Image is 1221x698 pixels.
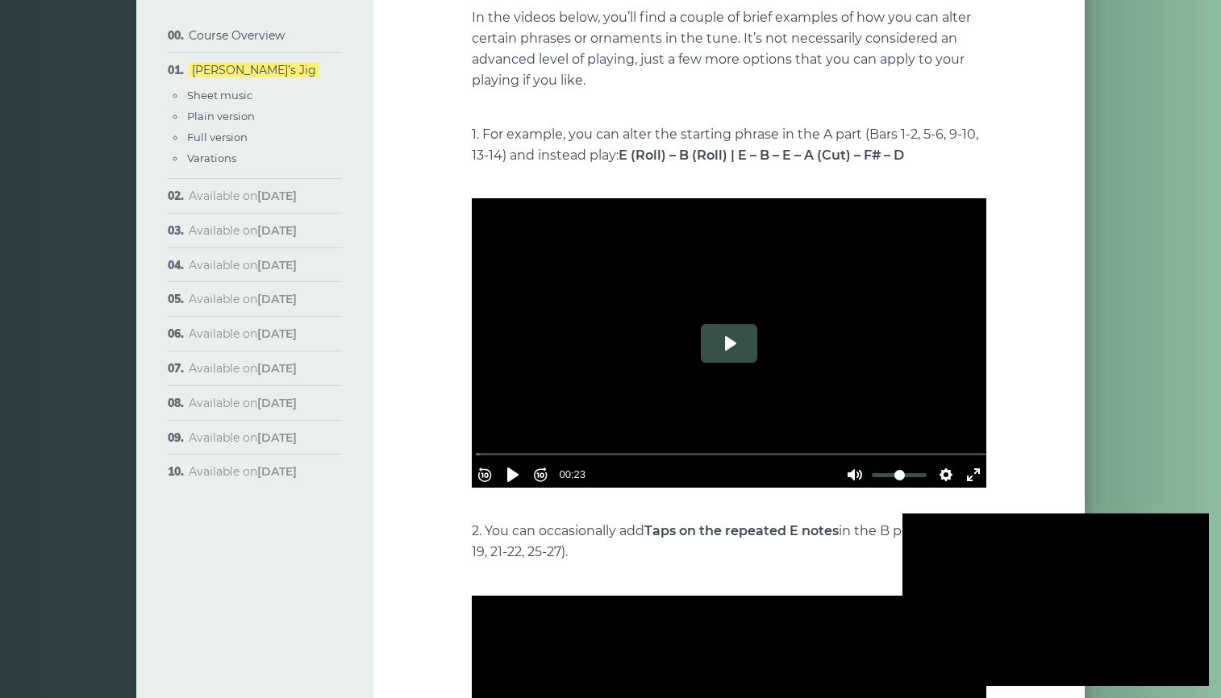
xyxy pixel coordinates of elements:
span: Available on [189,396,297,410]
strong: [DATE] [257,258,297,272]
a: Sheet music [187,89,252,102]
strong: [DATE] [257,292,297,306]
p: In the videos below, you’ll find a couple of brief examples of how you can alter certain phrases ... [472,7,986,91]
strong: [DATE] [257,326,297,341]
a: Plain version [187,110,255,123]
span: Available on [189,292,297,306]
a: Varations [187,152,236,164]
span: Available on [189,258,297,272]
span: Available on [189,464,297,479]
span: Available on [189,430,297,445]
strong: E (Roll) – B (Roll) | E – B – E – A (Cut) – F# – D [619,147,904,163]
a: Full version [187,131,248,143]
strong: [DATE] [257,223,297,238]
strong: [DATE] [257,464,297,479]
p: 2. You can occasionally add in the B part (Bars 17-19, 21-22, 25-27). [472,521,986,563]
strong: [DATE] [257,396,297,410]
a: [PERSON_NAME]’s Jig [189,63,319,77]
p: 1. For example, you can alter the starting phrase in the A part (Bars 1-2, 5-6, 9-10, 13-14) and ... [472,124,986,166]
a: Course Overview [189,28,285,43]
span: Available on [189,223,297,238]
strong: [DATE] [257,430,297,445]
span: Available on [189,326,297,341]
strong: [DATE] [257,361,297,376]
span: Available on [189,189,297,203]
strong: Taps on the repeated E notes [644,523,839,538]
span: Available on [189,361,297,376]
strong: [DATE] [257,189,297,203]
